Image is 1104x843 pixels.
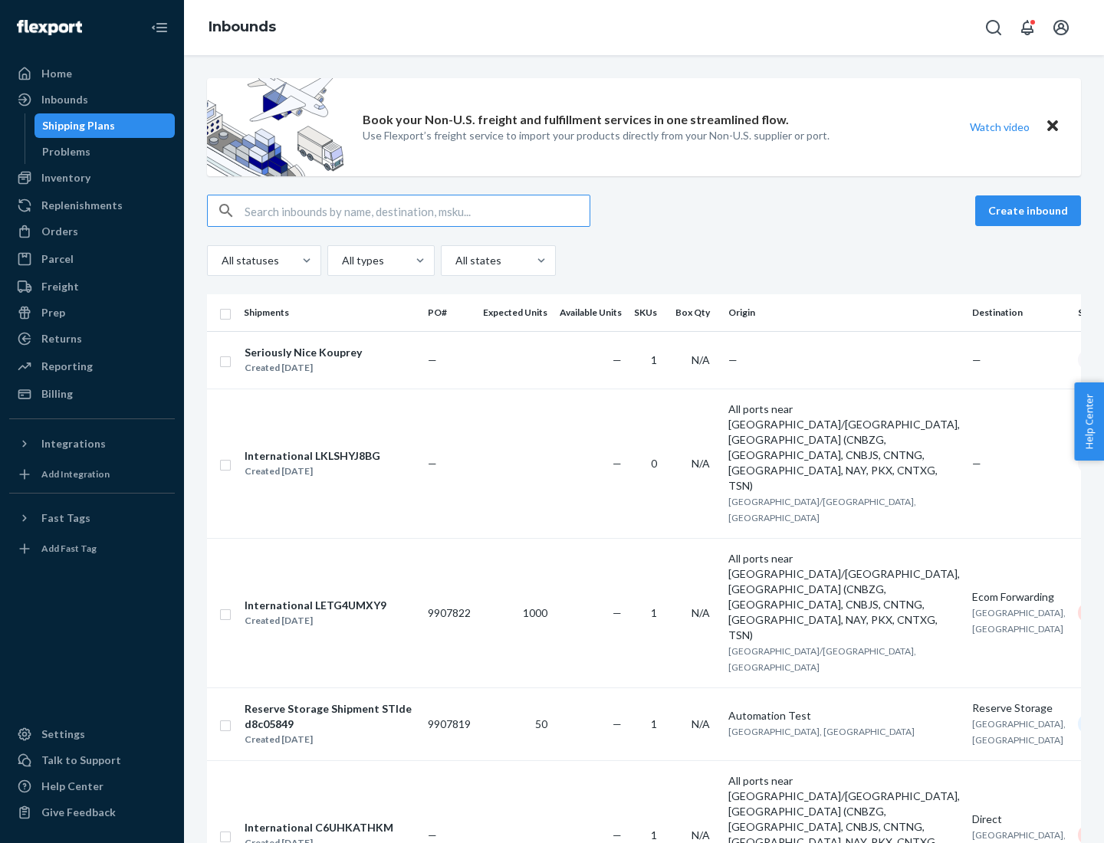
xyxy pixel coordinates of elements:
span: 1 [651,717,657,730]
th: Expected Units [477,294,554,331]
a: Prep [9,300,175,325]
a: Inventory [9,166,175,190]
div: Automation Test [728,708,960,723]
div: Reporting [41,359,93,374]
span: 50 [535,717,547,730]
a: Reporting [9,354,175,379]
ol: breadcrumbs [196,5,288,50]
a: Inbounds [9,87,175,112]
div: Shipping Plans [42,118,115,133]
div: Ecom Forwarding [972,589,1066,605]
span: 1000 [523,606,547,619]
div: Reserve Storage Shipment STIded8c05849 [245,701,415,732]
button: Close [1043,116,1063,138]
th: Box Qty [669,294,722,331]
input: All types [340,253,342,268]
span: — [613,457,622,470]
div: Settings [41,727,85,742]
div: Reserve Storage [972,700,1066,716]
a: Help Center [9,774,175,799]
div: Add Fast Tag [41,542,97,555]
a: Home [9,61,175,86]
div: Billing [41,386,73,402]
div: Orders [41,224,78,239]
a: Orders [9,219,175,244]
span: 1 [651,353,657,366]
a: Parcel [9,247,175,271]
th: Origin [722,294,966,331]
a: Add Fast Tag [9,536,175,561]
div: Returns [41,331,82,346]
div: Created [DATE] [245,732,415,747]
span: N/A [692,353,710,366]
button: Open Search Box [978,12,1009,43]
button: Open notifications [1012,12,1043,43]
span: — [613,606,622,619]
th: SKUs [628,294,669,331]
td: 9907819 [422,687,477,760]
div: Help Center [41,779,103,794]
div: International LKLSHYJ8BG [245,448,380,464]
button: Integrations [9,431,175,456]
div: Talk to Support [41,753,121,768]
div: Give Feedback [41,805,116,820]
img: Flexport logo [17,20,82,35]
input: Search inbounds by name, destination, msku... [245,195,590,226]
a: Add Integration [9,462,175,487]
input: All states [454,253,455,268]
div: Problems [42,144,90,159]
div: Freight [41,279,79,294]
div: Created [DATE] [245,360,362,376]
div: Replenishments [41,198,123,213]
span: [GEOGRAPHIC_DATA]/[GEOGRAPHIC_DATA], [GEOGRAPHIC_DATA] [728,645,916,673]
th: PO# [422,294,477,331]
div: Prep [41,305,65,320]
div: Direct [972,812,1066,827]
span: N/A [692,606,710,619]
td: 9907822 [422,538,477,687]
span: N/A [692,717,710,730]
span: — [972,457,981,470]
a: Replenishments [9,193,175,218]
a: Freight [9,274,175,299]
div: Integrations [41,436,106,451]
button: Give Feedback [9,800,175,825]
span: [GEOGRAPHIC_DATA], [GEOGRAPHIC_DATA] [972,718,1066,746]
div: Parcel [41,251,74,267]
div: Add Integration [41,467,110,481]
button: Help Center [1074,382,1104,461]
button: Create inbound [975,195,1081,226]
button: Close Navigation [144,12,175,43]
button: Fast Tags [9,506,175,530]
div: Created [DATE] [245,613,386,628]
span: 1 [651,828,657,841]
input: All statuses [220,253,222,268]
span: — [613,828,622,841]
div: Seriously Nice Kouprey [245,345,362,360]
span: [GEOGRAPHIC_DATA], [GEOGRAPHIC_DATA] [728,726,915,737]
button: Watch video [960,116,1040,138]
span: — [613,717,622,730]
button: Open account menu [1046,12,1076,43]
div: International C6UHKATHKM [245,820,393,835]
div: International LETG4UMXY9 [245,598,386,613]
a: Returns [9,326,175,351]
th: Shipments [238,294,422,331]
a: Settings [9,722,175,746]
span: N/A [692,828,710,841]
span: [GEOGRAPHIC_DATA]/[GEOGRAPHIC_DATA], [GEOGRAPHIC_DATA] [728,496,916,523]
th: Available Units [554,294,628,331]
a: Shipping Plans [34,113,176,138]
span: — [428,828,437,841]
div: Inventory [41,170,90,185]
span: — [428,353,437,366]
p: Use Flexport’s freight service to import your products directly from your Non-U.S. supplier or port. [363,128,830,143]
span: — [428,457,437,470]
div: Home [41,66,72,81]
a: Problems [34,139,176,164]
span: 0 [651,457,657,470]
a: Inbounds [209,18,276,35]
a: Billing [9,382,175,406]
div: All ports near [GEOGRAPHIC_DATA]/[GEOGRAPHIC_DATA], [GEOGRAPHIC_DATA] (CNBZG, [GEOGRAPHIC_DATA], ... [728,551,960,643]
